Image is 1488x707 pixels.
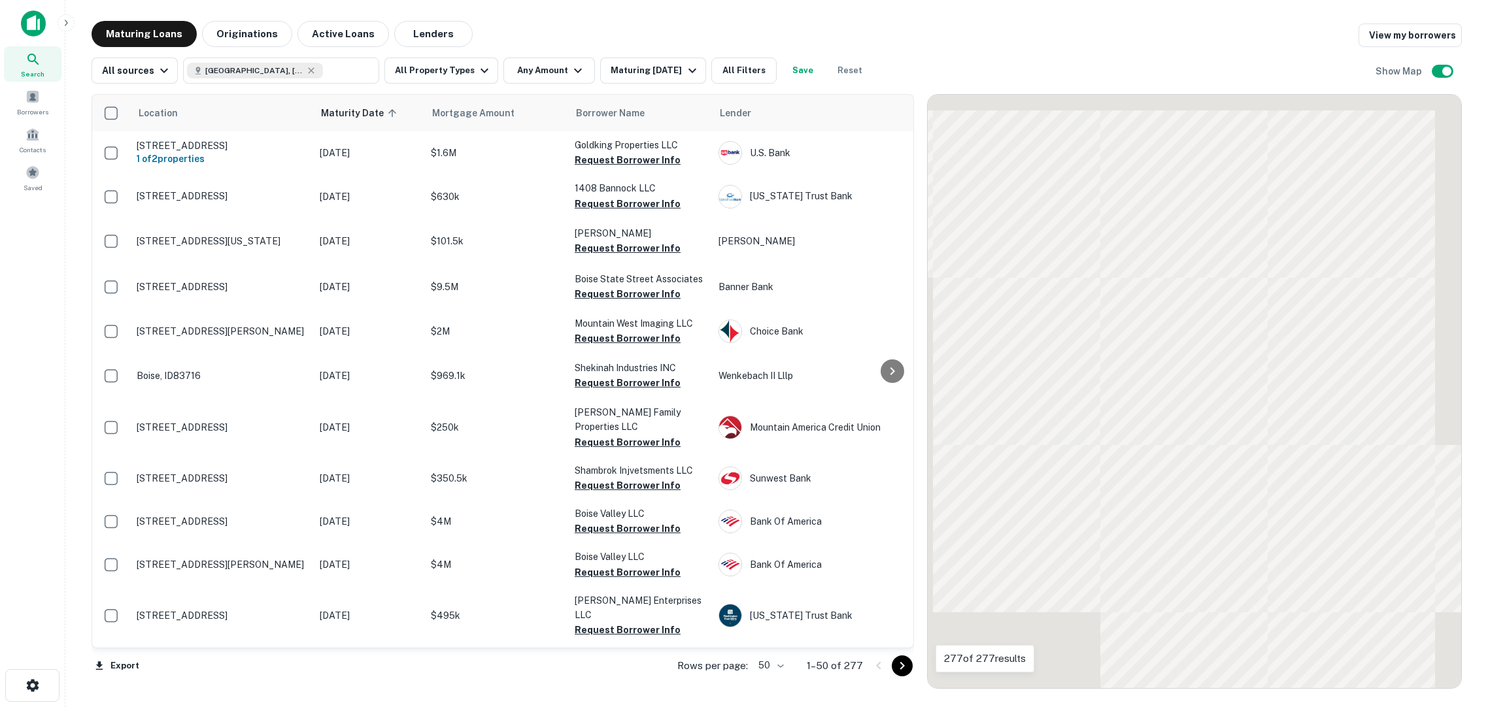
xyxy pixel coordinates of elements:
[576,105,645,121] span: Borrower Name
[719,416,741,438] img: picture
[130,95,313,131] th: Location
[782,58,824,84] button: Save your search to get updates of matches that match your search criteria.
[719,553,915,576] div: Bank Of America
[205,65,303,76] span: [GEOGRAPHIC_DATA], [GEOGRAPHIC_DATA], [GEOGRAPHIC_DATA]
[719,467,915,490] div: Sunwest Bank
[431,471,562,485] p: $350.5k
[1359,24,1462,47] a: View my borrowers
[431,234,562,248] p: $101.5k
[719,280,915,294] p: Banner Bank
[320,557,418,572] p: [DATE]
[1423,602,1488,665] iframe: Chat Widget
[137,559,307,570] p: [STREET_ADDRESS][PERSON_NAME]
[575,506,705,521] p: Boise Valley LLC
[424,95,568,131] th: Mortgage Amount
[431,280,562,294] p: $9.5M
[719,604,741,627] img: picture
[138,105,178,121] span: Location
[320,324,418,338] p: [DATE]
[600,58,705,84] button: Maturing [DATE]
[944,651,1026,666] p: 277 of 277 results
[4,122,61,157] a: Contacts
[431,420,562,435] p: $250k
[575,138,705,152] p: Goldking Properties LLC
[575,435,681,450] button: Request Borrower Info
[137,325,307,337] p: [STREET_ADDRESS][PERSON_NAME]
[320,369,418,383] p: [DATE]
[575,316,705,331] p: Mountain West Imaging LLC
[575,622,681,638] button: Request Borrower Info
[320,514,418,529] p: [DATE]
[807,658,863,674] p: 1–50 of 277
[20,144,46,155] span: Contacts
[719,510,741,533] img: picture
[4,46,61,82] div: Search
[137,235,307,247] p: [STREET_ADDRESS][US_STATE]
[719,141,915,165] div: U.s. Bank
[320,146,418,160] p: [DATE]
[719,416,915,439] div: Mountain America Credit Union
[202,21,292,47] button: Originations
[320,234,418,248] p: [DATE]
[320,189,418,204] p: [DATE]
[431,324,562,338] p: $2M
[719,320,915,343] div: Choice Bank
[928,95,1461,688] div: 0 0
[719,369,915,383] p: Wenkebach II Lllp
[719,320,741,342] img: picture
[575,550,705,564] p: Boise Valley LLC
[719,467,741,489] img: picture
[575,565,681,580] button: Request Borrower Info
[320,420,418,435] p: [DATE]
[712,95,921,131] th: Lender
[4,160,61,195] a: Saved
[21,69,44,79] span: Search
[431,514,562,529] p: $4M
[575,521,681,536] button: Request Borrower Info
[719,186,741,208] img: picture
[719,234,915,248] p: [PERSON_NAME]
[394,21,473,47] button: Lenders
[320,608,418,623] p: [DATE]
[575,375,681,391] button: Request Borrower Info
[575,240,681,256] button: Request Borrower Info
[137,190,307,202] p: [STREET_ADDRESS]
[24,182,42,193] span: Saved
[711,58,777,84] button: All Filters
[384,58,498,84] button: All Property Types
[575,478,681,493] button: Request Borrower Info
[575,196,681,212] button: Request Borrower Info
[431,369,562,383] p: $969.1k
[575,152,681,168] button: Request Borrower Info
[503,58,595,84] button: Any Amount
[568,95,712,131] th: Borrower Name
[611,63,700,78] div: Maturing [DATE]
[92,21,197,47] button: Maturing Loans
[575,331,681,346] button: Request Borrower Info
[575,405,705,434] p: [PERSON_NAME] Family Properties LLC
[17,107,48,117] span: Borrowers
[137,281,307,293] p: [STREET_ADDRESS]
[720,105,751,121] span: Lender
[137,152,307,166] h6: 1 of 2 properties
[753,656,786,675] div: 50
[137,472,307,484] p: [STREET_ADDRESS]
[137,140,307,152] p: [STREET_ADDRESS]
[137,421,307,433] p: [STREET_ADDRESS]
[4,84,61,120] a: Borrowers
[137,610,307,621] p: [STREET_ADDRESS]
[719,142,741,164] img: picture
[575,272,705,286] p: Boise State Street Associates
[575,181,705,195] p: 1408 Bannock LLC
[719,604,915,627] div: [US_STATE] Trust Bank
[102,63,172,78] div: All sources
[137,370,307,382] p: Boise, ID83716
[575,226,705,240] p: [PERSON_NAME]
[892,655,913,676] button: Go to next page
[575,593,705,622] p: [PERSON_NAME] Enterprises LLC
[719,510,915,533] div: Bank Of America
[21,10,46,37] img: capitalize-icon.png
[575,361,705,375] p: Shekinah Industries INC
[431,608,562,623] p: $495k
